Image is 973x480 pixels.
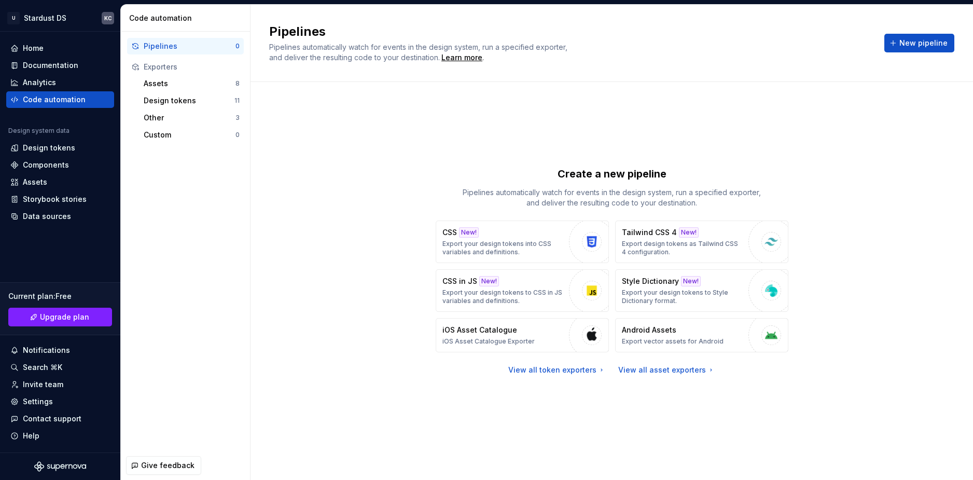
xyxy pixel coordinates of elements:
a: View all token exporters [508,365,606,375]
div: Design system data [8,127,69,135]
button: CSS in JSNew!Export your design tokens to CSS in JS variables and definitions. [436,269,609,312]
p: Pipelines automatically watch for events in the design system, run a specified exporter, and deli... [456,187,768,208]
div: New! [479,276,499,286]
div: Other [144,113,235,123]
button: Help [6,428,114,444]
button: Notifications [6,342,114,359]
a: Home [6,40,114,57]
div: Settings [23,396,53,407]
button: iOS Asset CatalogueiOS Asset Catalogue Exporter [436,318,609,352]
div: Design tokens [23,143,75,153]
button: Search ⌘K [6,359,114,376]
a: Invite team [6,376,114,393]
button: UStardust DSKC [2,7,118,29]
p: Android Assets [622,325,676,335]
a: Storybook stories [6,191,114,208]
button: Other3 [140,109,244,126]
div: Custom [144,130,235,140]
div: 8 [235,79,240,88]
p: iOS Asset Catalogue Exporter [442,337,535,346]
button: Pipelines0 [127,38,244,54]
a: Documentation [6,57,114,74]
p: iOS Asset Catalogue [442,325,517,335]
button: Contact support [6,410,114,427]
button: Style DictionaryNew!Export your design tokens to Style Dictionary format. [615,269,788,312]
div: Home [23,43,44,53]
div: Exporters [144,62,240,72]
button: Give feedback [126,456,201,475]
div: Current plan : Free [8,291,112,301]
svg: Supernova Logo [34,461,86,472]
button: CSSNew!Export your design tokens into CSS variables and definitions. [436,221,609,263]
div: 3 [235,114,240,122]
div: Documentation [23,60,78,71]
p: CSS in JS [442,276,477,286]
div: 0 [235,131,240,139]
p: Export your design tokens to CSS in JS variables and definitions. [442,289,564,305]
div: Help [23,431,39,441]
div: Stardust DS [24,13,66,23]
p: Export design tokens as Tailwind CSS 4 configuration. [622,240,743,256]
a: Assets [6,174,114,190]
p: Export your design tokens to Style Dictionary format. [622,289,743,305]
a: Design tokens [6,140,114,156]
div: New! [679,227,699,238]
a: Components [6,157,114,173]
div: Search ⌘K [23,362,62,373]
a: View all asset exporters [618,365,715,375]
div: Contact support [23,414,81,424]
p: Create a new pipeline [558,167,666,181]
a: Upgrade plan [8,308,112,326]
div: New! [681,276,701,286]
h2: Pipelines [269,23,872,40]
div: Assets [23,177,47,187]
div: Notifications [23,345,70,355]
div: 11 [234,97,240,105]
div: Data sources [23,211,71,222]
span: . [440,54,484,62]
div: 0 [235,42,240,50]
p: CSS [442,227,457,238]
a: Learn more [441,52,482,63]
div: New! [459,227,479,238]
p: Tailwind CSS 4 [622,227,677,238]
p: Export your design tokens into CSS variables and definitions. [442,240,564,256]
a: Data sources [6,208,114,225]
div: KC [104,14,112,22]
span: New pipeline [899,38,948,48]
span: Give feedback [141,460,194,471]
button: Assets8 [140,75,244,92]
div: Components [23,160,69,170]
a: Settings [6,393,114,410]
button: Android AssetsExport vector assets for Android [615,318,788,352]
div: Assets [144,78,235,89]
p: Export vector assets for Android [622,337,724,346]
button: Design tokens11 [140,92,244,109]
div: Design tokens [144,95,234,106]
div: U [7,12,20,24]
div: Analytics [23,77,56,88]
div: Pipelines [144,41,235,51]
div: Storybook stories [23,194,87,204]
a: Code automation [6,91,114,108]
a: Analytics [6,74,114,91]
div: Code automation [129,13,246,23]
button: Tailwind CSS 4New!Export design tokens as Tailwind CSS 4 configuration. [615,221,788,263]
button: New pipeline [884,34,954,52]
span: Upgrade plan [40,312,89,322]
button: Custom0 [140,127,244,143]
div: Code automation [23,94,86,105]
span: Pipelines automatically watch for events in the design system, run a specified exporter, and deli... [269,43,569,62]
p: Style Dictionary [622,276,679,286]
div: Invite team [23,379,63,390]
